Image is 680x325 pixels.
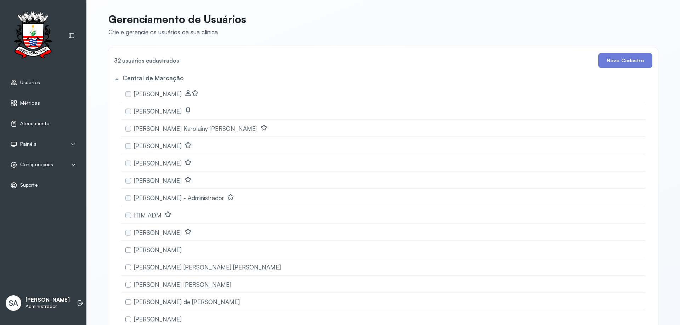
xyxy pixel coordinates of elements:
span: [PERSON_NAME] [134,229,182,236]
span: [PERSON_NAME] [134,108,182,115]
h5: Central de Marcação [123,74,183,82]
span: Usuários [20,80,40,86]
a: Atendimento [10,120,76,127]
span: [PERSON_NAME] Karolainy [PERSON_NAME] [134,125,257,132]
span: Métricas [20,100,40,106]
span: [PERSON_NAME] de [PERSON_NAME] [134,298,240,306]
a: Métricas [10,100,76,107]
p: Administrador [25,303,70,309]
span: [PERSON_NAME] [134,90,182,98]
span: ITIM ADM [134,211,161,219]
span: [PERSON_NAME] [PERSON_NAME] [134,281,231,288]
span: Configurações [20,162,53,168]
span: [PERSON_NAME] [134,246,182,254]
a: Usuários [10,79,76,86]
p: [PERSON_NAME] [25,297,70,303]
span: Painéis [20,141,36,147]
h4: 32 usuários cadastrados [114,56,179,65]
button: Novo Cadastro [598,53,652,68]
span: Suporte [20,182,38,188]
img: Logotipo do estabelecimento [7,11,58,60]
span: [PERSON_NAME] - Administrador [134,194,224,202]
span: Atendimento [20,121,49,127]
span: [PERSON_NAME] [134,142,182,150]
span: [PERSON_NAME] [134,177,182,184]
p: Gerenciamento de Usuários [108,13,246,25]
span: [PERSON_NAME] [134,315,182,323]
div: Crie e gerencie os usuários da sua clínica [108,28,246,36]
span: [PERSON_NAME] [PERSON_NAME] [PERSON_NAME] [134,263,281,271]
span: [PERSON_NAME] [134,159,182,167]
